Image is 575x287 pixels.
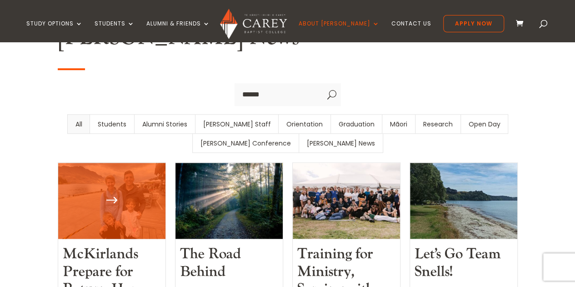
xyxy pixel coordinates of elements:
a: All [67,114,90,134]
a: The Road Behind [180,245,241,281]
a: Māori [382,114,415,134]
a: Research [415,114,461,134]
a: Let’s Go Team Snells! [415,245,501,281]
img: Carey Baptist College [220,9,287,39]
a: Alumni & Friends [146,20,210,42]
a: Students [95,20,135,42]
a: Apply Now [443,15,504,32]
span: U [323,83,341,106]
a: Alumni Stories [134,114,195,134]
a: Open Day [460,114,509,134]
a: [PERSON_NAME] Conference [192,133,299,153]
a: Orientation [278,114,331,134]
a: Students [90,114,135,134]
a: Study Options [26,20,83,42]
a: [PERSON_NAME] News [299,133,383,153]
a: [PERSON_NAME] Staff [195,114,279,134]
a: Contact Us [391,20,431,42]
input: Search [235,83,323,106]
a: About [PERSON_NAME] [299,20,380,42]
a: Graduation [330,114,383,134]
